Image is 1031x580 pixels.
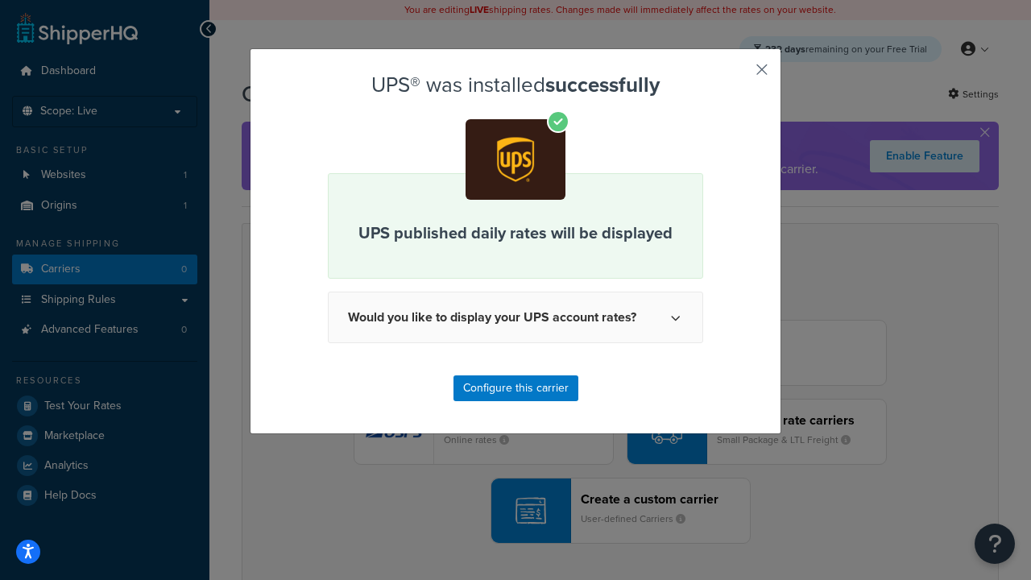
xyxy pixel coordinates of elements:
[545,69,660,100] strong: successfully
[328,292,703,343] button: Would you like to display your UPS account rates?
[547,110,569,133] i: Check mark
[348,221,683,245] p: UPS published daily rates will be displayed
[328,73,703,97] h2: UPS® was installed
[466,119,565,199] img: app-ups.png
[453,375,578,401] button: Configure this carrier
